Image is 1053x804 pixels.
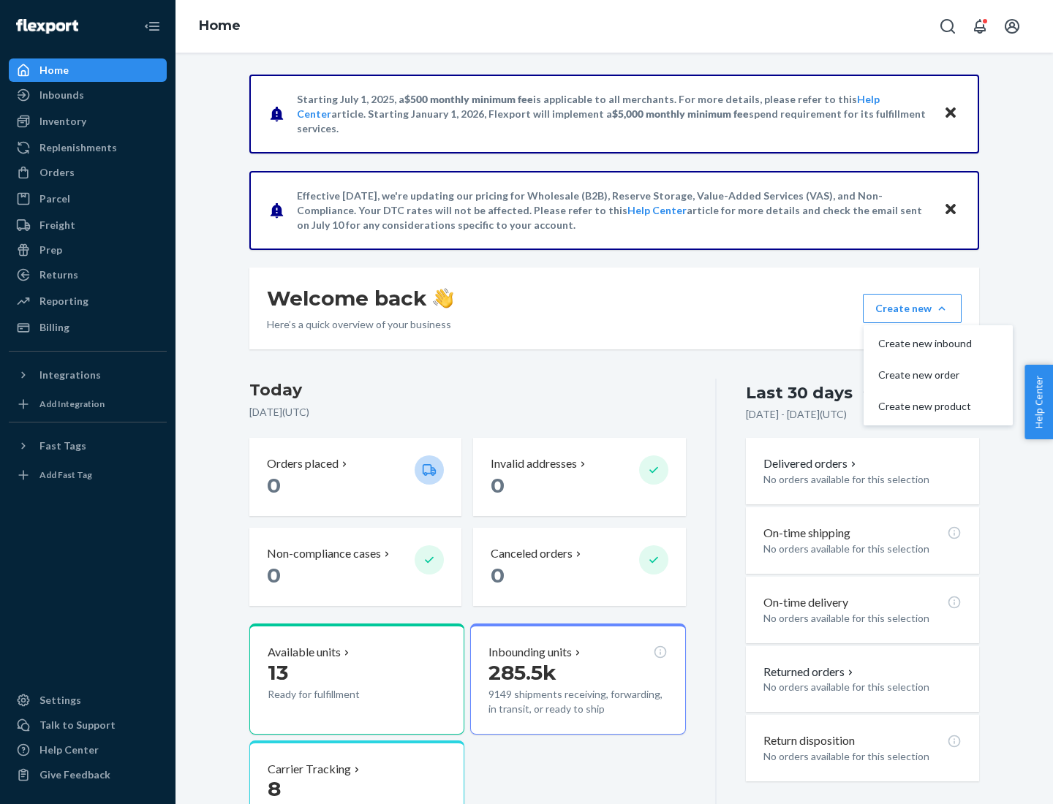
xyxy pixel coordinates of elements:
[39,243,62,257] div: Prep
[268,644,341,661] p: Available units
[867,328,1010,360] button: Create new inbound
[268,660,288,685] span: 13
[997,12,1027,41] button: Open account menu
[9,713,167,737] a: Talk to Support
[878,401,972,412] span: Create new product
[763,732,855,749] p: Return disposition
[9,161,167,184] a: Orders
[763,611,962,626] p: No orders available for this selection
[39,718,116,732] div: Talk to Support
[249,405,686,420] p: [DATE] ( UTC )
[9,136,167,159] a: Replenishments
[763,594,848,611] p: On-time delivery
[763,542,962,556] p: No orders available for this selection
[9,289,167,313] a: Reporting
[137,12,167,41] button: Close Navigation
[267,317,453,332] p: Here’s a quick overview of your business
[9,434,167,458] button: Fast Tags
[941,103,960,124] button: Close
[249,438,461,516] button: Orders placed 0
[297,92,929,136] p: Starting July 1, 2025, a is applicable to all merchants. For more details, please refer to this a...
[9,58,167,82] a: Home
[404,93,533,105] span: $500 monthly minimum fee
[268,761,351,778] p: Carrier Tracking
[39,63,69,77] div: Home
[9,463,167,487] a: Add Fast Tag
[763,749,962,764] p: No orders available for this selection
[878,370,972,380] span: Create new order
[39,693,81,708] div: Settings
[297,189,929,232] p: Effective [DATE], we're updating our pricing for Wholesale (B2B), Reserve Storage, Value-Added Se...
[488,687,667,716] p: 9149 shipments receiving, forwarding, in transit, or ready to ship
[867,391,1010,422] button: Create new product
[746,382,853,404] div: Last 30 days
[249,623,464,735] button: Available units13Ready for fulfillment
[9,187,167,211] a: Parcel
[488,660,556,685] span: 285.5k
[267,563,281,588] span: 0
[965,12,994,41] button: Open notifications
[39,368,101,382] div: Integrations
[491,563,505,588] span: 0
[39,191,70,206] div: Parcel
[470,623,685,735] button: Inbounding units285.5k9149 shipments receiving, forwarding, in transit, or ready to ship
[933,12,962,41] button: Open Search Box
[941,200,960,221] button: Close
[39,767,110,782] div: Give Feedback
[627,204,687,216] a: Help Center
[268,776,281,801] span: 8
[867,360,1010,391] button: Create new order
[9,763,167,786] button: Give Feedback
[39,320,69,335] div: Billing
[267,545,381,562] p: Non-compliance cases
[267,285,453,311] h1: Welcome back
[488,644,572,661] p: Inbounding units
[9,110,167,133] a: Inventory
[878,338,972,349] span: Create new inbound
[39,398,105,410] div: Add Integration
[763,455,859,472] button: Delivered orders
[763,664,856,680] button: Returned orders
[612,107,749,120] span: $5,000 monthly minimum fee
[267,455,339,472] p: Orders placed
[9,238,167,262] a: Prep
[39,114,86,129] div: Inventory
[763,680,962,694] p: No orders available for this selection
[473,528,685,606] button: Canceled orders 0
[9,363,167,387] button: Integrations
[9,316,167,339] a: Billing
[249,528,461,606] button: Non-compliance cases 0
[491,545,573,562] p: Canceled orders
[763,472,962,487] p: No orders available for this selection
[491,473,505,498] span: 0
[39,218,75,232] div: Freight
[9,263,167,287] a: Returns
[863,294,962,323] button: Create newCreate new inboundCreate new orderCreate new product
[39,88,84,102] div: Inbounds
[473,438,685,516] button: Invalid addresses 0
[39,268,78,282] div: Returns
[268,687,403,702] p: Ready for fulfillment
[9,392,167,416] a: Add Integration
[39,439,86,453] div: Fast Tags
[199,18,241,34] a: Home
[16,19,78,34] img: Flexport logo
[267,473,281,498] span: 0
[763,525,850,542] p: On-time shipping
[9,213,167,237] a: Freight
[39,743,99,757] div: Help Center
[249,379,686,402] h3: Today
[9,738,167,762] a: Help Center
[39,294,88,308] div: Reporting
[9,83,167,107] a: Inbounds
[746,407,847,422] p: [DATE] - [DATE] ( UTC )
[433,288,453,308] img: hand-wave emoji
[187,5,252,48] ol: breadcrumbs
[1024,365,1053,439] button: Help Center
[491,455,577,472] p: Invalid addresses
[9,689,167,712] a: Settings
[39,140,117,155] div: Replenishments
